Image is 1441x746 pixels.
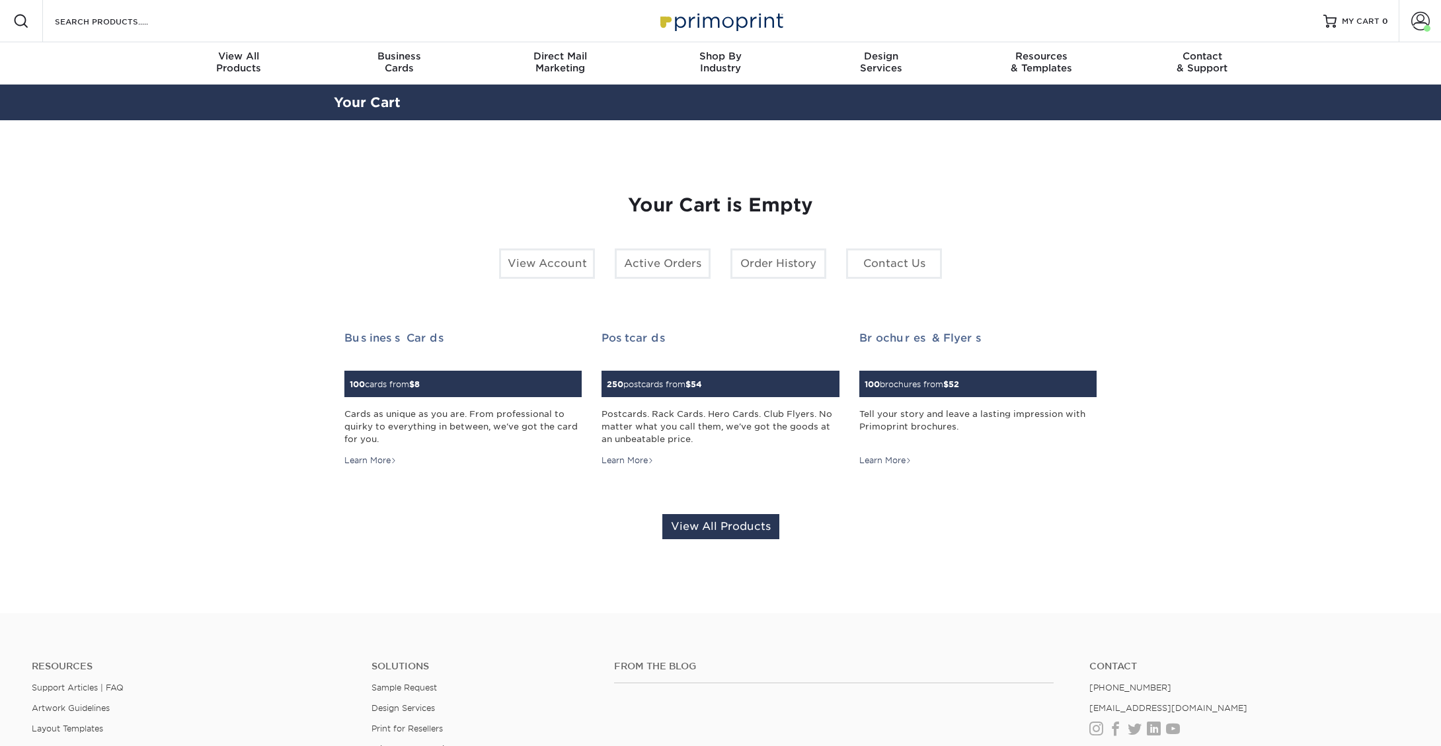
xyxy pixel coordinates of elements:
small: postcards from [607,379,702,389]
span: 8 [414,379,420,389]
span: 52 [949,379,959,389]
span: 0 [1382,17,1388,26]
h2: Business Cards [344,332,582,344]
a: View All Products [662,514,779,539]
span: 100 [865,379,880,389]
a: Postcards 250postcards from$54 Postcards. Rack Cards. Hero Cards. Club Flyers. No matter what you... [602,332,839,467]
a: Active Orders [615,248,711,279]
span: Business [319,50,480,62]
a: Business Cards 100cards from$8 Cards as unique as you are. From professional to quirky to everyth... [344,332,582,467]
h2: Brochures & Flyers [859,332,1097,344]
a: View Account [499,248,595,279]
h2: Postcards [602,332,839,344]
span: Shop By [641,50,801,62]
a: BusinessCards [319,42,480,85]
h4: Resources [32,661,352,672]
a: Your Cart [334,94,401,110]
span: MY CART [1342,16,1380,27]
a: Contact Us [846,248,942,279]
div: Products [159,50,319,74]
a: Support Articles | FAQ [32,683,124,692]
span: $ [409,379,414,389]
div: Tell your story and leave a lasting impression with Primoprint brochures. [859,408,1097,446]
a: View AllProducts [159,42,319,85]
img: Business Cards [344,363,345,363]
div: Learn More [602,455,654,466]
a: [PHONE_NUMBER] [1089,683,1171,692]
span: $ [685,379,691,389]
span: $ [943,379,949,389]
div: Industry [641,50,801,74]
span: 54 [691,379,702,389]
a: Direct MailMarketing [480,42,641,85]
div: Learn More [344,455,397,466]
div: Learn More [859,455,912,466]
h1: Your Cart is Empty [344,194,1097,217]
a: Brochures & Flyers 100brochures from$52 Tell your story and leave a lasting impression with Primo... [859,332,1097,467]
a: Print for Resellers [371,724,443,733]
span: View All [159,50,319,62]
h4: From the Blog [614,661,1054,672]
a: DesignServices [800,42,961,85]
div: Cards [319,50,480,74]
a: Design Services [371,703,435,713]
div: Services [800,50,961,74]
a: Contact [1089,661,1409,672]
div: Postcards. Rack Cards. Hero Cards. Club Flyers. No matter what you call them, we've got the goods... [602,408,839,446]
div: Marketing [480,50,641,74]
span: Design [800,50,961,62]
small: cards from [350,379,420,389]
img: Primoprint [654,7,787,35]
div: & Support [1122,50,1282,74]
a: [EMAIL_ADDRESS][DOMAIN_NAME] [1089,703,1247,713]
a: Resources& Templates [961,42,1122,85]
span: 250 [607,379,623,389]
span: Resources [961,50,1122,62]
div: Cards as unique as you are. From professional to quirky to everything in between, we've got the c... [344,408,582,446]
div: & Templates [961,50,1122,74]
a: Layout Templates [32,724,103,733]
input: SEARCH PRODUCTS..... [54,13,182,29]
span: Direct Mail [480,50,641,62]
h4: Solutions [371,661,594,672]
a: Contact& Support [1122,42,1282,85]
a: Order History [730,248,826,279]
span: 100 [350,379,365,389]
a: Sample Request [371,683,437,692]
a: Artwork Guidelines [32,703,110,713]
small: brochures from [865,379,959,389]
a: Shop ByIndustry [641,42,801,85]
img: Brochures & Flyers [859,363,860,363]
span: Contact [1122,50,1282,62]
